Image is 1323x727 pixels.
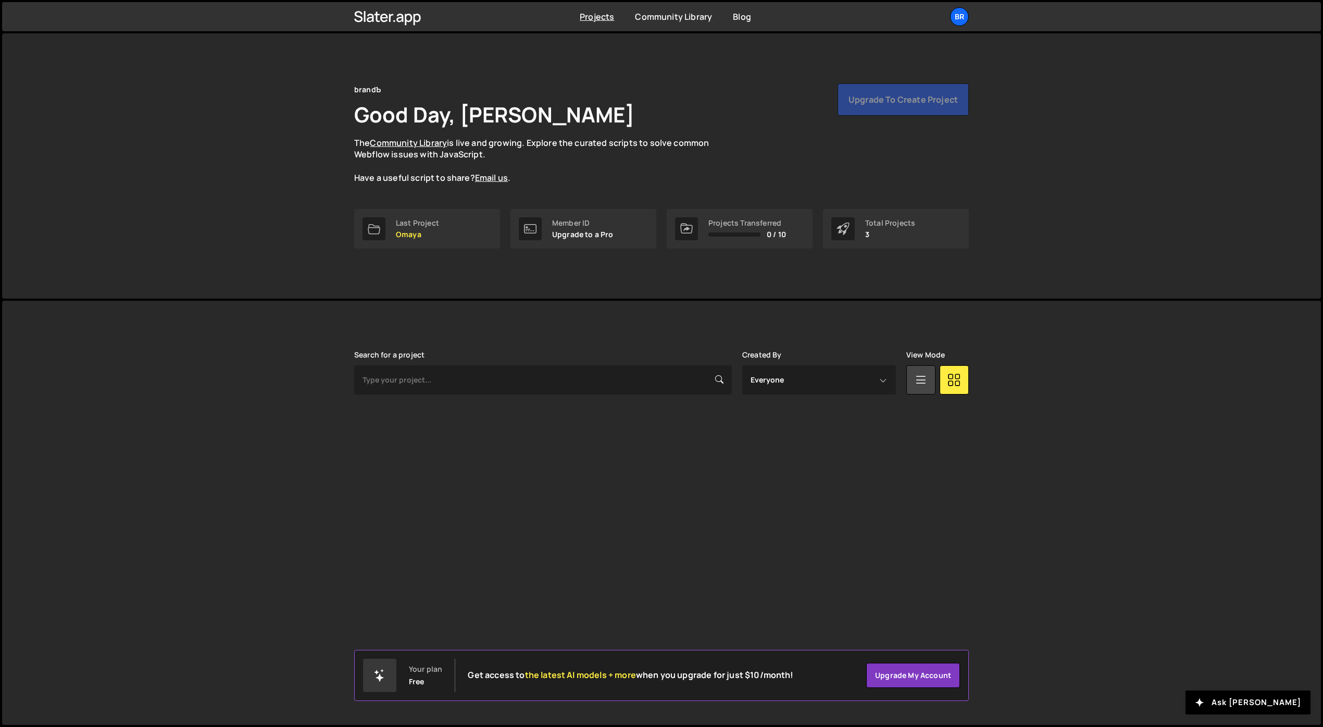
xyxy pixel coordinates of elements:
input: Type your project... [354,365,732,395]
a: br [950,7,969,26]
div: Projects Transferred [708,219,786,227]
a: Community Library [370,137,447,149]
p: The is live and growing. Explore the curated scripts to solve common Webflow issues with JavaScri... [354,137,729,184]
p: Omaya [396,230,439,239]
div: Free [409,677,425,686]
label: Created By [742,351,782,359]
a: Last Project Omaya [354,209,500,249]
label: Search for a project [354,351,425,359]
div: Your plan [409,665,442,673]
a: Upgrade my account [866,663,960,688]
p: 3 [865,230,915,239]
div: brandЪ [354,83,381,96]
button: Ask [PERSON_NAME] [1185,691,1310,714]
p: Upgrade to a Pro [552,230,614,239]
div: Member ID [552,219,614,227]
span: 0 / 10 [767,230,786,239]
a: Community Library [635,11,712,22]
a: Email us [475,172,508,183]
h2: Get access to when you upgrade for just $10/month! [468,670,793,680]
span: the latest AI models + more [525,669,636,681]
label: View Mode [906,351,945,359]
a: Projects [580,11,614,22]
div: Total Projects [865,219,915,227]
a: Blog [733,11,751,22]
div: Last Project [396,219,439,227]
h1: Good Day, [PERSON_NAME] [354,100,634,129]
